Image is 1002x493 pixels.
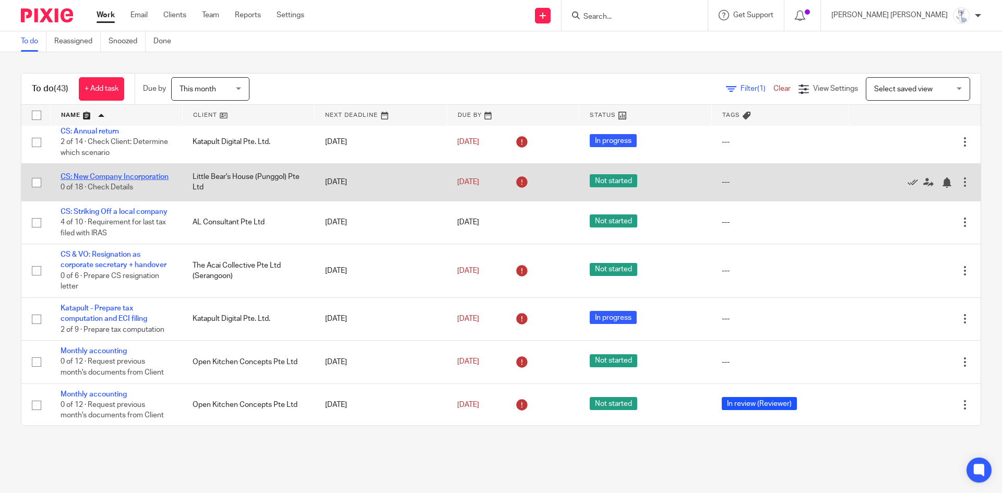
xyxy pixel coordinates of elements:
[315,244,447,298] td: [DATE]
[457,267,479,274] span: [DATE]
[54,31,101,52] a: Reassigned
[61,391,127,398] a: Monthly accounting
[813,85,858,92] span: View Settings
[457,358,479,366] span: [DATE]
[722,314,838,324] div: ---
[953,7,970,24] img: images.jfif
[61,138,168,157] span: 2 of 14 · Check Client: Determine which scenario
[582,13,676,22] input: Search
[202,10,219,20] a: Team
[61,219,166,237] span: 4 of 10 · Requirement for last tax filed with IRAS
[315,121,447,163] td: [DATE]
[182,164,314,201] td: Little Bear's House (Punggol) Pte Ltd
[315,341,447,383] td: [DATE]
[874,86,933,93] span: Select saved view
[590,354,637,367] span: Not started
[61,208,168,215] a: CS: Striking Off a local company
[54,85,68,93] span: (43)
[590,397,637,410] span: Not started
[61,326,164,333] span: 2 of 9 · Prepare tax computation
[722,217,838,227] div: ---
[733,11,773,19] span: Get Support
[182,341,314,383] td: Open Kitchen Concepts Pte Ltd
[182,383,314,426] td: Open Kitchen Concepts Pte Ltd
[61,347,127,355] a: Monthly accounting
[61,358,164,377] span: 0 of 12 · Request previous month's documents from Client
[315,383,447,426] td: [DATE]
[722,266,838,276] div: ---
[831,10,948,20] p: [PERSON_NAME] [PERSON_NAME]
[457,178,479,186] span: [DATE]
[590,311,637,324] span: In progress
[61,128,119,135] a: CS: Annual return
[757,85,766,92] span: (1)
[61,251,166,269] a: CS & VO: Resignation as corporate secretary + handover
[722,397,797,410] span: In review (Reviewer)
[457,138,479,146] span: [DATE]
[153,31,179,52] a: Done
[722,357,838,367] div: ---
[61,272,159,291] span: 0 of 6 · Prepare CS resignation letter
[590,134,637,147] span: In progress
[21,8,73,22] img: Pixie
[79,77,124,101] a: + Add task
[590,214,637,227] span: Not started
[590,174,637,187] span: Not started
[182,297,314,340] td: Katapult Digital Pte. Ltd.
[109,31,146,52] a: Snoozed
[163,10,186,20] a: Clients
[315,164,447,201] td: [DATE]
[277,10,304,20] a: Settings
[235,10,261,20] a: Reports
[457,219,479,226] span: [DATE]
[182,244,314,298] td: The Acai Collective Pte Ltd (Serangoon)
[61,305,147,322] a: Katapult - Prepare tax computation and ECI filing
[182,201,314,244] td: AL Consultant Pte Ltd
[182,121,314,163] td: Katapult Digital Pte. Ltd.
[722,137,838,147] div: ---
[21,31,46,52] a: To do
[722,177,838,187] div: ---
[457,401,479,408] span: [DATE]
[908,177,923,187] a: Mark as done
[32,83,68,94] h1: To do
[61,184,133,191] span: 0 of 18 · Check Details
[457,315,479,322] span: [DATE]
[590,263,637,276] span: Not started
[130,10,148,20] a: Email
[315,297,447,340] td: [DATE]
[315,201,447,244] td: [DATE]
[61,401,164,419] span: 0 of 12 · Request previous month's documents from Client
[143,83,166,94] p: Due by
[773,85,791,92] a: Clear
[741,85,773,92] span: Filter
[61,173,169,181] a: CS: New Company Incorporation
[180,86,216,93] span: This month
[97,10,115,20] a: Work
[722,112,740,118] span: Tags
